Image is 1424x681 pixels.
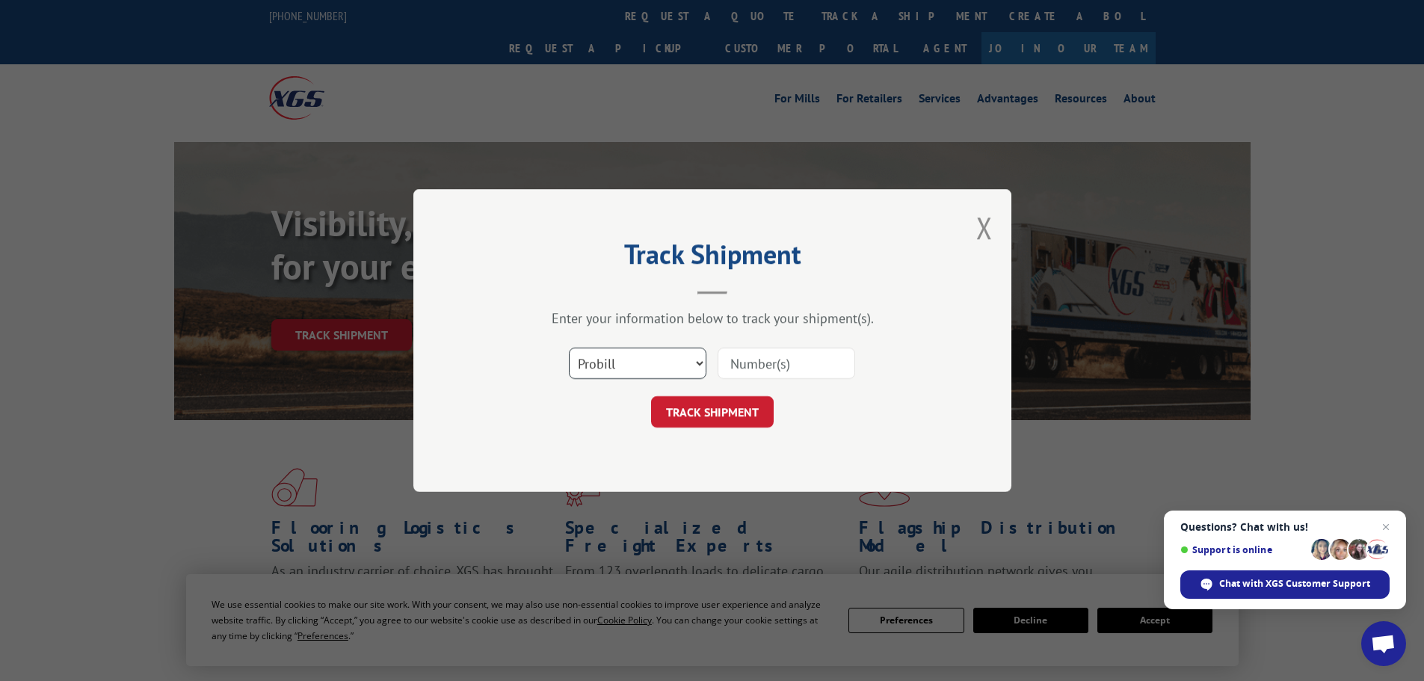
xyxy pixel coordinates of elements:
[1219,577,1370,591] span: Chat with XGS Customer Support
[488,244,937,272] h2: Track Shipment
[1377,518,1395,536] span: Close chat
[1180,570,1390,599] div: Chat with XGS Customer Support
[651,396,774,428] button: TRACK SHIPMENT
[718,348,855,379] input: Number(s)
[1180,544,1306,555] span: Support is online
[1361,621,1406,666] div: Open chat
[488,309,937,327] div: Enter your information below to track your shipment(s).
[1180,521,1390,533] span: Questions? Chat with us!
[976,208,993,247] button: Close modal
